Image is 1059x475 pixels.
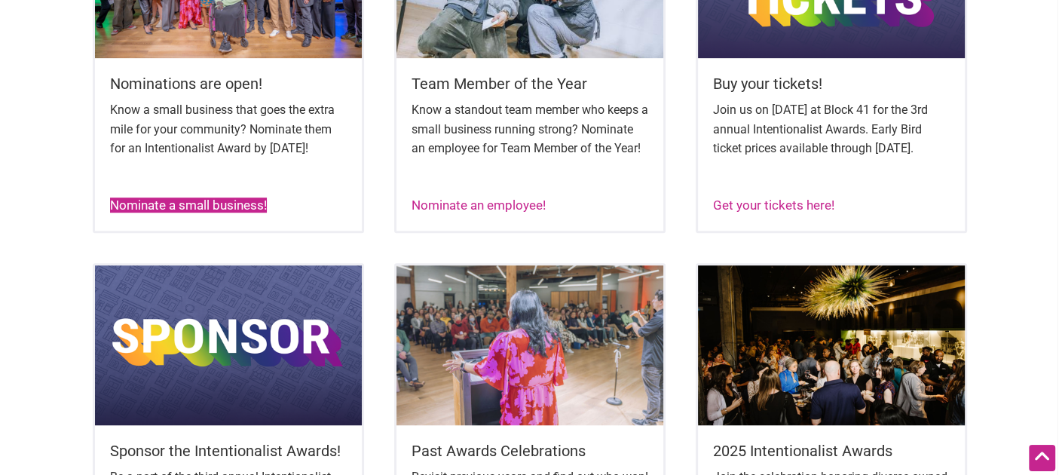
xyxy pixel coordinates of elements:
[412,100,648,158] p: Know a standout team member who keeps a small business running strong? Nominate an employee for T...
[713,73,950,94] h5: Buy your tickets!
[412,73,648,94] h5: Team Member of the Year
[1029,445,1055,471] div: Scroll Back to Top
[412,440,648,461] h5: Past Awards Celebrations
[110,440,347,461] h5: Sponsor the Intentionalist Awards!
[110,73,347,94] h5: Nominations are open!
[713,100,950,158] p: Join us on [DATE] at Block 41 for the 3rd annual Intentionalist Awards. Early Bird ticket prices ...
[110,100,347,158] p: Know a small business that goes the extra mile for your community? Nominate them for an Intention...
[713,440,950,461] h5: 2025 Intentionalist Awards
[412,198,546,213] a: Nominate an employee!
[110,198,267,213] a: Nominate a small business!
[713,198,834,213] a: Get your tickets here!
